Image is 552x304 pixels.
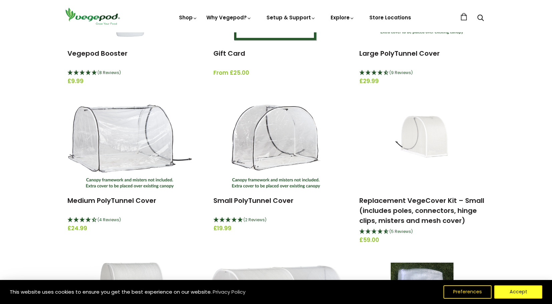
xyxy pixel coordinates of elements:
a: Search [477,15,484,22]
a: Gift Card [213,49,245,58]
a: Medium PolyTunnel Cover [67,196,156,205]
img: Medium PolyTunnel Cover [68,105,192,188]
div: 5 Stars - 2 Reviews [213,216,339,225]
a: Setup & Support [266,14,316,21]
img: Vegepod [62,7,123,26]
span: (5 Reviews) [389,229,413,234]
div: 4.25 Stars - 4 Reviews [67,216,193,225]
span: £9.99 [67,77,193,86]
div: 4.8 Stars - 5 Reviews [359,228,485,236]
span: This website uses cookies to ensure you get the best experience on our website. [10,288,212,295]
span: £29.99 [359,77,485,86]
a: Why Vegepod? [206,14,252,21]
a: Large PolyTunnel Cover [359,49,440,58]
div: 5 Stars - 8 Reviews [67,69,193,77]
img: Replacement VegeCover Kit – Small (includes poles, connectors, hinge clips, misters and mesh cover) [395,105,448,188]
a: Replacement VegeCover Kit – Small (includes poles, connectors, hinge clips, misters and mesh cover) [359,196,484,225]
a: Explore [331,14,355,21]
div: 4.44 Stars - 9 Reviews [359,69,485,77]
button: Accept [494,285,542,299]
span: (9 Reviews) [389,70,413,75]
span: £19.99 [213,224,339,233]
span: £59.00 [359,236,485,245]
button: Preferences [443,285,492,299]
span: (4 Reviews) [98,217,121,223]
a: Small PolyTunnel Cover [213,196,294,205]
span: (8 Reviews) [98,70,121,75]
span: £24.99 [67,224,193,233]
img: Small PolyTunnel Cover [232,105,320,188]
span: From £25.00 [213,69,339,77]
a: Privacy Policy (opens in a new tab) [212,286,246,298]
span: (2 Reviews) [243,217,266,223]
a: Vegepod Booster [67,49,128,58]
a: Store Locations [369,14,411,21]
a: Shop [179,14,198,21]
